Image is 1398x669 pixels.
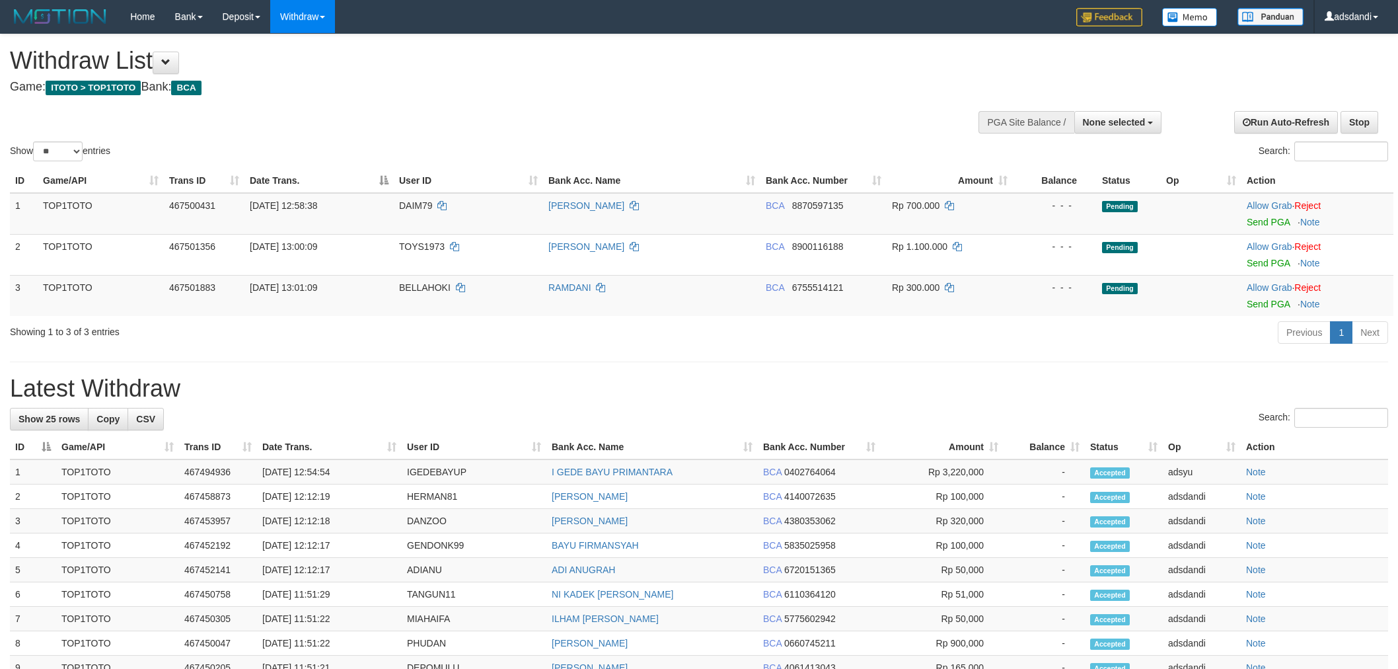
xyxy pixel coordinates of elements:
td: TOP1TOTO [56,533,179,558]
td: adsdandi [1163,582,1241,607]
div: PGA Site Balance / [978,111,1074,134]
a: Note [1246,516,1266,526]
td: adsdandi [1163,509,1241,533]
span: Copy 0402764064 to clipboard [784,467,836,477]
td: 467450047 [179,631,257,656]
td: GENDONK99 [402,533,546,558]
th: Game/API: activate to sort column ascending [38,169,164,193]
span: Accepted [1090,590,1130,601]
td: TOP1TOTO [56,607,179,631]
td: adsdandi [1163,607,1241,631]
a: Reject [1294,241,1321,252]
span: BCA [763,613,782,624]
td: adsyu [1163,459,1241,485]
td: [DATE] 12:12:18 [257,509,402,533]
td: [DATE] 11:51:29 [257,582,402,607]
span: Accepted [1090,565,1130,576]
span: [DATE] 13:00:09 [250,241,317,252]
span: BELLAHOKI [399,282,451,293]
th: User ID: activate to sort column ascending [394,169,543,193]
span: Pending [1102,283,1138,294]
a: Note [1246,565,1266,575]
th: ID: activate to sort column descending [10,435,56,459]
span: · [1247,200,1294,211]
a: Run Auto-Refresh [1234,111,1338,134]
span: Accepted [1090,492,1130,503]
th: Amount: activate to sort column ascending [881,435,1004,459]
a: Reject [1294,200,1321,211]
img: panduan.png [1237,8,1304,26]
a: Note [1246,467,1266,477]
a: Allow Grab [1247,282,1292,293]
td: HERMAN81 [402,485,546,509]
td: - [1004,607,1085,631]
td: TOP1TOTO [56,509,179,533]
td: - [1004,533,1085,558]
span: Rp 700.000 [892,200,939,211]
div: - - - [1018,199,1091,212]
select: Showentries [33,141,83,161]
a: Allow Grab [1247,241,1292,252]
span: BCA [763,638,782,649]
span: 467500431 [169,200,215,211]
a: Note [1246,613,1266,624]
td: Rp 3,220,000 [881,459,1004,485]
span: BCA [763,540,782,551]
td: 467458873 [179,485,257,509]
td: - [1004,509,1085,533]
td: Rp 100,000 [881,485,1004,509]
th: ID [10,169,38,193]
td: [DATE] 11:51:22 [257,607,402,631]
td: · [1241,193,1393,235]
a: Note [1246,540,1266,551]
th: Action [1241,169,1393,193]
a: RAMDANI [548,282,591,293]
h4: Game: Bank: [10,81,919,94]
span: BCA [766,241,784,252]
th: User ID: activate to sort column ascending [402,435,546,459]
a: Allow Grab [1247,200,1292,211]
div: Showing 1 to 3 of 3 entries [10,320,573,338]
a: ADI ANUGRAH [552,565,615,575]
td: · [1241,275,1393,316]
div: - - - [1018,240,1091,253]
span: Pending [1102,201,1138,212]
span: [DATE] 13:01:09 [250,282,317,293]
span: Copy 4140072635 to clipboard [784,491,836,502]
td: IGEDEBAYUP [402,459,546,485]
td: TANGUN11 [402,582,546,607]
td: TOP1TOTO [56,582,179,607]
th: Date Trans.: activate to sort column descending [244,169,394,193]
td: 3 [10,509,56,533]
td: TOP1TOTO [56,631,179,656]
th: Bank Acc. Name: activate to sort column ascending [546,435,758,459]
td: 467450305 [179,607,257,631]
span: Copy 0660745211 to clipboard [784,638,836,649]
a: CSV [128,408,164,430]
label: Search: [1259,408,1388,428]
span: Pending [1102,242,1138,253]
td: 3 [10,275,38,316]
a: Send PGA [1247,258,1290,268]
a: Previous [1278,321,1331,344]
a: Note [1246,589,1266,600]
span: CSV [136,414,155,424]
td: TOP1TOTO [38,234,164,275]
span: Accepted [1090,541,1130,552]
span: BCA [763,516,782,526]
h1: Latest Withdraw [10,375,1388,402]
span: BCA [766,282,784,293]
img: Feedback.jpg [1076,8,1142,26]
td: [DATE] 12:12:17 [257,533,402,558]
a: Note [1246,638,1266,649]
th: Status: activate to sort column ascending [1085,435,1163,459]
span: Copy [96,414,120,424]
td: adsdandi [1163,558,1241,582]
td: 1 [10,193,38,235]
td: 467452192 [179,533,257,558]
span: Accepted [1090,614,1130,625]
span: Rp 1.100.000 [892,241,947,252]
td: 467453957 [179,509,257,533]
a: Send PGA [1247,217,1290,227]
a: ILHAM [PERSON_NAME] [552,613,659,624]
